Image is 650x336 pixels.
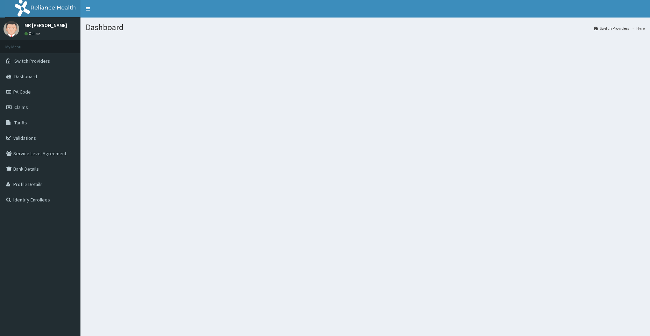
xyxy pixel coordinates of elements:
[14,104,28,110] span: Claims
[3,21,19,37] img: User Image
[86,23,645,32] h1: Dashboard
[14,58,50,64] span: Switch Providers
[14,73,37,80] span: Dashboard
[630,25,645,31] li: Here
[24,23,67,28] p: MR [PERSON_NAME]
[14,119,27,126] span: Tariffs
[594,25,629,31] a: Switch Providers
[24,31,41,36] a: Online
